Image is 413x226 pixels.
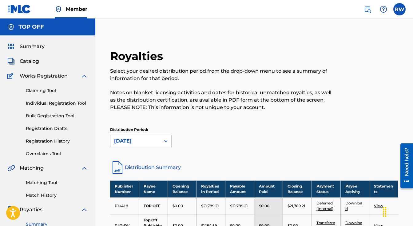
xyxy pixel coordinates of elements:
[283,180,312,197] th: Closing Balance
[110,160,398,175] a: Distribution Summary
[7,58,15,65] img: Catalog
[18,23,44,30] h5: TOP OFF
[7,23,15,31] img: Accounts
[225,180,254,197] th: Payable Amount
[7,164,15,172] img: Matching
[26,180,88,186] a: Matching Tool
[197,180,225,197] th: Royalties in Period
[26,138,88,144] a: Registration History
[26,113,88,119] a: Bulk Registration Tool
[7,206,15,213] img: Royalties
[20,164,44,172] span: Matching
[173,203,183,209] p: $0.00
[361,3,374,15] a: Public Search
[110,67,332,82] p: Select your desired distribution period from the drop-down menu to see a summary of information f...
[114,137,157,145] div: [DATE]
[259,203,269,209] p: $0.00
[7,72,15,80] img: Works Registration
[81,72,88,80] img: expand
[316,201,333,211] a: Deferred (Internal)
[7,58,39,65] a: CatalogCatalog
[312,180,340,197] th: Payment Status
[110,160,125,175] img: distribution-summary-pdf
[364,6,371,13] img: search
[7,5,31,14] img: MLC Logo
[20,58,39,65] span: Catalog
[110,89,332,111] p: Notes on blanket licensing activities and dates for historical unmatched royalties, as well as th...
[380,6,387,13] img: help
[139,197,168,214] td: TOP OFF
[139,180,168,197] th: Payee Name
[168,180,197,197] th: Opening Balance
[288,203,305,209] p: $21,789.21
[55,6,62,13] img: Top Rightsholder
[345,201,362,211] a: Download
[110,49,166,63] h2: Royalties
[66,6,87,13] span: Member
[81,206,88,213] img: expand
[20,72,68,80] span: Works Registration
[377,3,390,15] div: Help
[340,180,369,197] th: Payee Activity
[26,151,88,157] a: Overclaims Tool
[110,197,139,214] td: P104L8
[201,203,219,209] p: $21,789.21
[7,43,45,50] a: SummarySummary
[20,43,45,50] span: Summary
[26,87,88,94] a: Claiming Tool
[382,196,413,226] iframe: Chat Widget
[110,127,172,132] p: Distribution Period:
[7,43,15,50] img: Summary
[254,180,283,197] th: Amount Paid
[81,164,88,172] img: expand
[20,206,42,213] span: Royalties
[110,180,139,197] th: Publisher Number
[393,3,406,15] div: User Menu
[26,100,88,107] a: Individual Registration Tool
[369,180,398,197] th: Statements
[380,203,390,221] div: Drag
[396,141,413,191] iframe: Resource Center
[26,125,88,132] a: Registration Drafts
[374,204,383,208] a: View
[26,192,88,199] a: Match History
[230,203,248,209] p: $21,789.21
